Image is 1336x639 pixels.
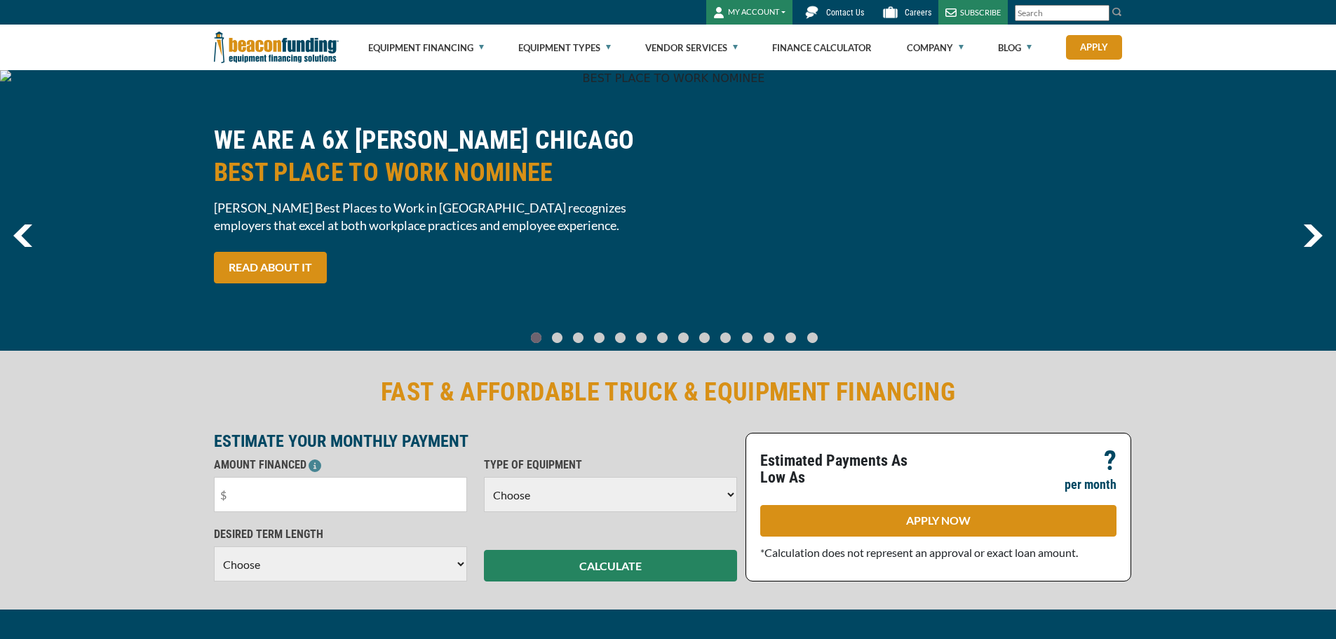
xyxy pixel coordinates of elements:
button: CALCULATE [484,550,737,581]
a: Go To Slide 12 [782,332,799,344]
a: Finance Calculator [772,25,872,70]
a: APPLY NOW [760,505,1116,537]
a: Go To Slide 6 [654,332,671,344]
a: Go To Slide 10 [738,332,756,344]
a: Go To Slide 2 [570,332,587,344]
a: previous [13,224,32,247]
h2: FAST & AFFORDABLE TRUCK & EQUIPMENT FINANCING [214,376,1123,408]
span: BEST PLACE TO WORK NOMINEE [214,156,660,189]
a: Vendor Services [645,25,738,70]
p: ? [1104,452,1116,469]
a: Go To Slide 4 [612,332,629,344]
p: per month [1065,476,1116,493]
a: Blog [998,25,1032,70]
a: Go To Slide 1 [549,332,566,344]
span: *Calculation does not represent an approval or exact loan amount. [760,546,1078,559]
img: Search [1112,6,1123,18]
a: Equipment Types [518,25,611,70]
a: READ ABOUT IT [214,252,327,283]
a: next [1303,224,1323,247]
img: Beacon Funding Corporation logo [214,25,339,70]
span: Contact Us [826,8,864,18]
a: Clear search text [1095,8,1106,19]
a: Equipment Financing [368,25,484,70]
a: Go To Slide 5 [633,332,650,344]
a: Company [907,25,964,70]
h2: WE ARE A 6X [PERSON_NAME] CHICAGO [214,124,660,189]
a: Apply [1066,35,1122,60]
a: Go To Slide 8 [696,332,713,344]
p: AMOUNT FINANCED [214,457,467,473]
a: Go To Slide 11 [760,332,778,344]
p: TYPE OF EQUIPMENT [484,457,737,473]
a: Go To Slide 7 [675,332,692,344]
img: Left Navigator [13,224,32,247]
img: Right Navigator [1303,224,1323,247]
a: Go To Slide 13 [804,332,821,344]
input: $ [214,477,467,512]
a: Go To Slide 3 [591,332,608,344]
p: DESIRED TERM LENGTH [214,526,467,543]
span: Careers [905,8,931,18]
a: Go To Slide 0 [528,332,545,344]
input: Search [1015,5,1109,21]
a: Go To Slide 9 [717,332,734,344]
span: [PERSON_NAME] Best Places to Work in [GEOGRAPHIC_DATA] recognizes employers that excel at both wo... [214,199,660,234]
p: ESTIMATE YOUR MONTHLY PAYMENT [214,433,737,450]
p: Estimated Payments As Low As [760,452,930,486]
